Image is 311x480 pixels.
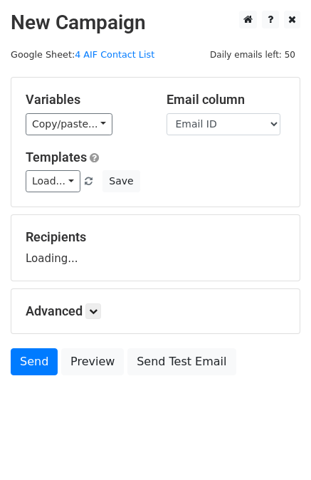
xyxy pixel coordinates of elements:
[167,92,286,108] h5: Email column
[11,49,154,60] small: Google Sheet:
[26,170,80,192] a: Load...
[102,170,139,192] button: Save
[26,113,112,135] a: Copy/paste...
[61,348,124,375] a: Preview
[26,229,285,245] h5: Recipients
[26,229,285,266] div: Loading...
[26,150,87,165] a: Templates
[26,92,145,108] h5: Variables
[205,47,300,63] span: Daily emails left: 50
[127,348,236,375] a: Send Test Email
[26,303,285,319] h5: Advanced
[75,49,154,60] a: 4 AIF Contact List
[11,348,58,375] a: Send
[205,49,300,60] a: Daily emails left: 50
[11,11,300,35] h2: New Campaign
